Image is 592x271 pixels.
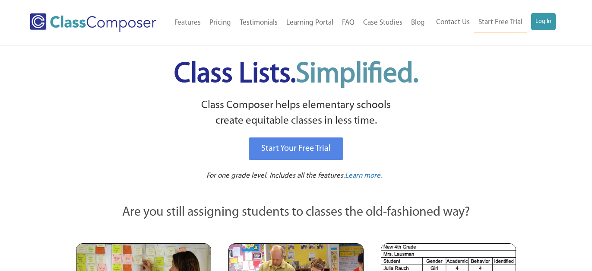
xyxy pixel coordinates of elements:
img: Class Composer [30,13,156,32]
span: Class Lists. [174,61,418,89]
a: Pricing [205,13,235,32]
p: Class Composer helps elementary schools create equitable classes in less time. [75,98,518,129]
a: Contact Us [432,13,474,32]
a: Start Free Trial [474,13,527,32]
a: Log In [531,13,556,30]
span: Start Your Free Trial [261,144,331,153]
nav: Header Menu [169,13,429,32]
p: Are you still assigning students to classes the old-fashioned way? [76,203,516,222]
a: Learn more. [345,171,382,182]
a: Testimonials [235,13,282,32]
span: For one grade level. Includes all the features. [206,172,345,179]
a: Features [170,13,205,32]
a: Blog [407,13,429,32]
a: FAQ [338,13,359,32]
a: Learning Portal [282,13,338,32]
a: Case Studies [359,13,407,32]
nav: Header Menu [429,13,556,32]
span: Learn more. [345,172,382,179]
span: Simplified. [296,61,418,89]
a: Start Your Free Trial [249,137,343,160]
